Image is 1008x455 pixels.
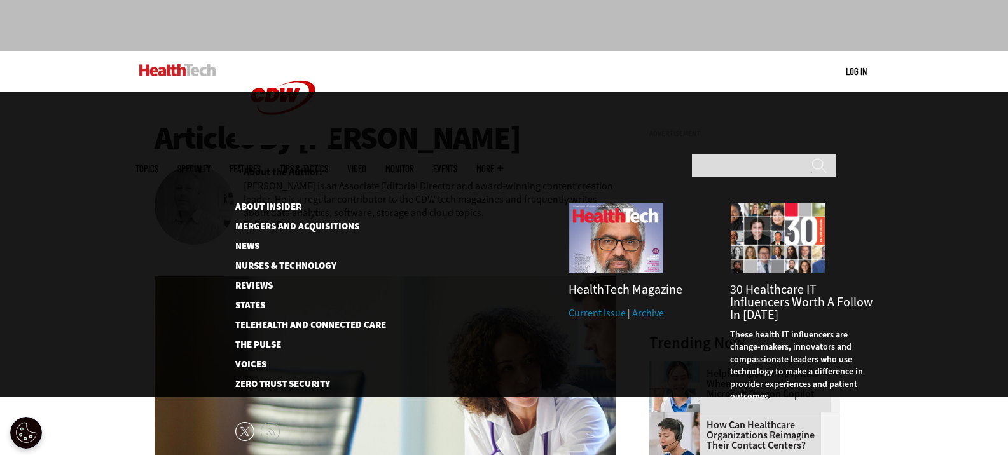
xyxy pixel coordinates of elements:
[235,222,366,231] a: Mergers and Acquisitions
[649,412,707,423] a: Healthcare contact center
[235,281,366,290] a: Reviews
[235,261,366,271] a: Nurses & Technology
[628,306,630,320] span: |
[139,64,216,76] img: Home
[235,241,366,251] a: News
[569,202,664,274] img: Fall 2025 Cover
[235,340,366,350] a: The Pulse
[10,417,42,449] button: Open Preferences
[569,306,626,320] a: Current Issue
[235,51,331,145] img: Home
[632,306,664,320] a: Archive
[730,329,873,404] p: These health IT influencers are change-makers, innovators and compassionate leaders who use techn...
[235,320,366,330] a: Telehealth and Connected Care
[235,202,366,212] a: About Insider
[846,65,867,78] div: User menu
[846,65,867,77] a: Log in
[730,202,825,274] img: collage of influencers
[730,281,873,323] a: 30 Healthcare IT Influencers Worth a Follow in [DATE]
[235,379,385,389] a: Zero Trust Security
[649,420,832,451] a: How Can Healthcare Organizations Reimagine Their Contact Centers?
[569,283,711,296] h3: HealthTech Magazine
[235,360,366,369] a: Voices
[10,417,42,449] div: Cookie Settings
[235,301,366,310] a: States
